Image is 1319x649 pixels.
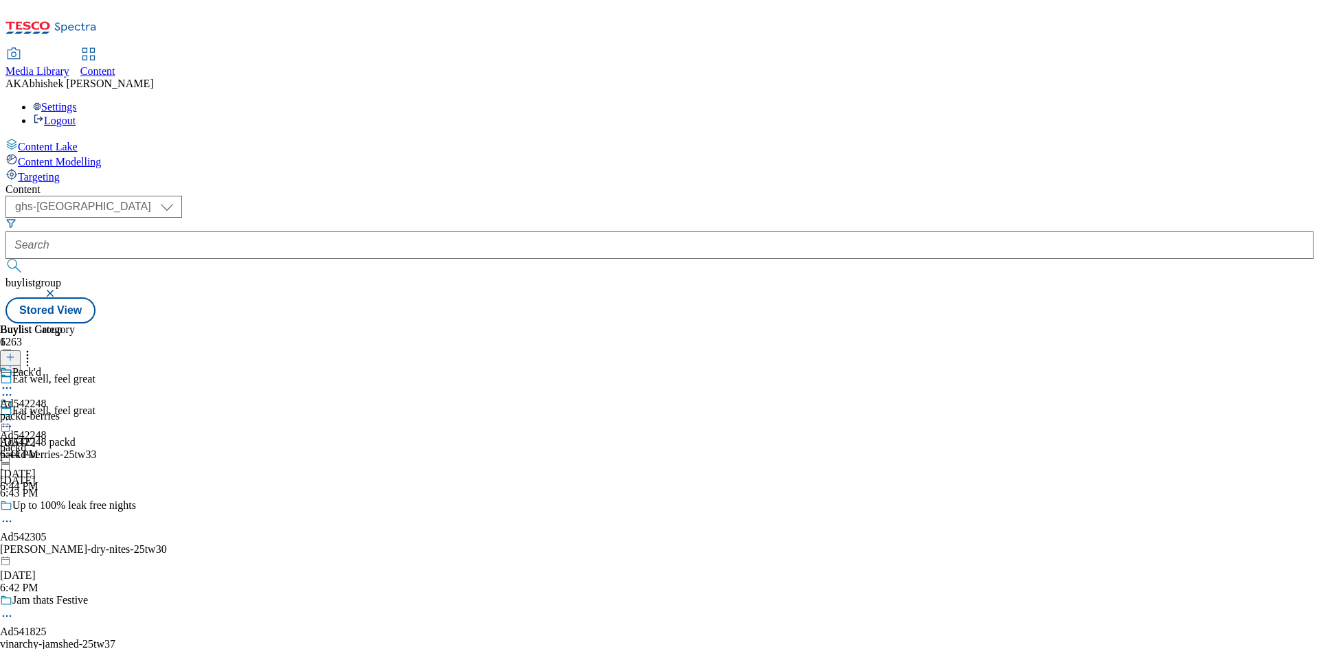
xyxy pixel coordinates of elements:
[5,231,1314,259] input: Search
[33,101,77,113] a: Settings
[5,153,1314,168] a: Content Modelling
[12,594,88,606] div: Jam thats Festive
[5,277,61,288] span: buylistgroup
[18,171,60,183] span: Targeting
[5,218,16,229] svg: Search Filters
[33,115,76,126] a: Logout
[5,49,69,78] a: Media Library
[18,141,78,152] span: Content Lake
[12,405,95,417] div: Eat well, feel great
[5,78,21,89] span: AK
[21,78,153,89] span: Abhishek [PERSON_NAME]
[12,366,41,378] div: Pack'd
[12,499,136,512] div: Up to 100% leak free nights
[80,65,115,77] span: Content
[5,297,95,323] button: Stored View
[5,138,1314,153] a: Content Lake
[18,156,101,168] span: Content Modelling
[12,373,95,385] div: Eat well, feel great
[5,168,1314,183] a: Targeting
[80,49,115,78] a: Content
[5,183,1314,196] div: Content
[5,65,69,77] span: Media Library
